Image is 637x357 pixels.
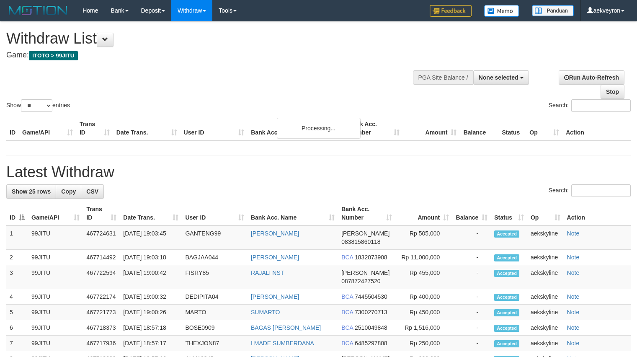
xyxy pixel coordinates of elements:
[527,289,564,305] td: aekskyline
[355,254,387,261] span: Copy 1832073908 to clipboard
[395,289,452,305] td: Rp 400,000
[491,202,527,225] th: Status: activate to sort column ascending
[567,324,580,331] a: Note
[182,336,248,351] td: THEXJON87
[28,265,83,289] td: 99JITU
[6,289,28,305] td: 4
[527,265,564,289] td: aekskyline
[452,289,491,305] td: -
[182,250,248,265] td: BAGJAA044
[6,305,28,320] td: 5
[251,254,299,261] a: [PERSON_NAME]
[248,202,338,225] th: Bank Acc. Name: activate to sort column ascending
[567,340,580,347] a: Note
[251,340,314,347] a: I MADE SUMBERDANA
[182,320,248,336] td: BOSE0909
[83,320,120,336] td: 467718373
[559,70,624,85] a: Run Auto-Refresh
[28,336,83,351] td: 99JITU
[473,70,529,85] button: None selected
[494,309,519,316] span: Accepted
[83,305,120,320] td: 467721773
[549,184,631,197] label: Search:
[182,305,248,320] td: MARTO
[83,289,120,305] td: 467722174
[120,289,182,305] td: [DATE] 19:00:32
[61,188,76,195] span: Copy
[341,269,389,276] span: [PERSON_NAME]
[83,265,120,289] td: 467722594
[120,305,182,320] td: [DATE] 19:00:26
[564,202,631,225] th: Action
[527,250,564,265] td: aekskyline
[562,116,631,140] th: Action
[86,188,98,195] span: CSV
[6,99,70,112] label: Show entries
[81,184,104,199] a: CSV
[182,202,248,225] th: User ID: activate to sort column ascending
[19,116,76,140] th: Game/API
[6,51,416,59] h4: Game:
[346,116,403,140] th: Bank Acc. Number
[28,225,83,250] td: 99JITU
[341,309,353,316] span: BCA
[341,230,389,237] span: [PERSON_NAME]
[28,289,83,305] td: 99JITU
[430,5,472,17] img: Feedback.jpg
[395,305,452,320] td: Rp 450,000
[571,99,631,112] input: Search:
[355,309,387,316] span: Copy 7300270713 to clipboard
[395,265,452,289] td: Rp 455,000
[527,320,564,336] td: aekskyline
[120,225,182,250] td: [DATE] 19:03:45
[6,202,28,225] th: ID: activate to sort column descending
[527,336,564,351] td: aekskyline
[76,116,113,140] th: Trans ID
[113,116,181,140] th: Date Trans.
[452,250,491,265] td: -
[452,336,491,351] td: -
[395,250,452,265] td: Rp 11,000,000
[567,309,580,316] a: Note
[567,269,580,276] a: Note
[527,202,564,225] th: Op: activate to sort column ascending
[28,250,83,265] td: 99JITU
[494,254,519,261] span: Accepted
[355,340,387,347] span: Copy 6485297808 to clipboard
[452,265,491,289] td: -
[120,250,182,265] td: [DATE] 19:03:18
[83,225,120,250] td: 467724631
[28,202,83,225] th: Game/API: activate to sort column ascending
[527,305,564,320] td: aekskyline
[120,336,182,351] td: [DATE] 18:57:17
[494,325,519,332] span: Accepted
[452,225,491,250] td: -
[452,305,491,320] td: -
[452,320,491,336] td: -
[341,254,353,261] span: BCA
[6,250,28,265] td: 2
[251,293,299,300] a: [PERSON_NAME]
[395,336,452,351] td: Rp 250,000
[479,74,518,81] span: None selected
[395,202,452,225] th: Amount: activate to sort column ascending
[251,309,280,316] a: SUMARTO
[120,320,182,336] td: [DATE] 18:57:18
[120,265,182,289] td: [DATE] 19:00:42
[6,164,631,181] h1: Latest Withdraw
[341,238,380,245] span: Copy 083815860118 to clipboard
[567,230,580,237] a: Note
[6,225,28,250] td: 1
[338,202,395,225] th: Bank Acc. Number: activate to sort column ascending
[6,265,28,289] td: 3
[6,184,56,199] a: Show 25 rows
[277,118,361,139] div: Processing...
[549,99,631,112] label: Search:
[182,265,248,289] td: FISRY85
[601,85,624,99] a: Stop
[6,320,28,336] td: 6
[182,289,248,305] td: DEDIPITA04
[6,116,19,140] th: ID
[6,4,70,17] img: MOTION_logo.png
[12,188,51,195] span: Show 25 rows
